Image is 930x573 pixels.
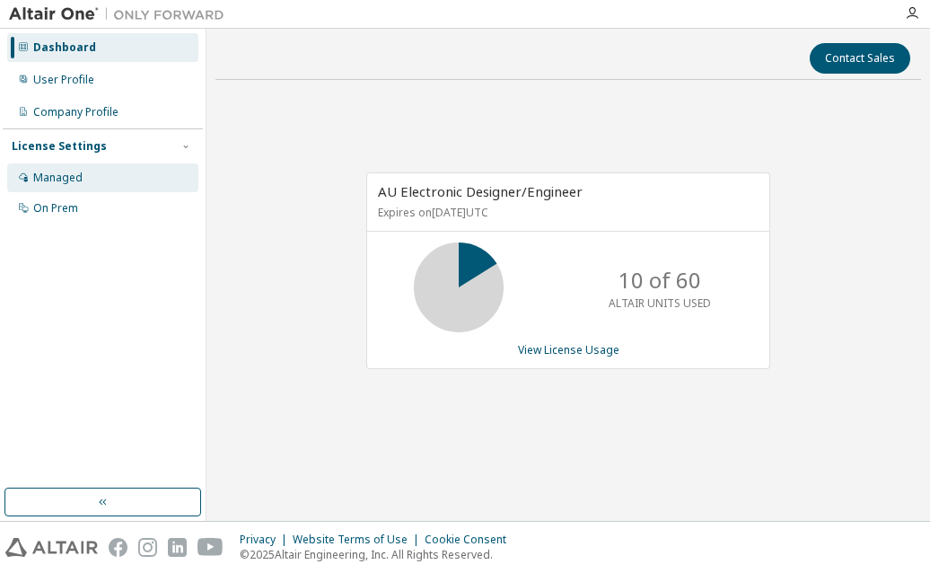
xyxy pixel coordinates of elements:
[33,201,78,216] div: On Prem
[168,538,187,557] img: linkedin.svg
[378,182,583,200] span: AU Electronic Designer/Engineer
[9,5,233,23] img: Altair One
[33,171,83,185] div: Managed
[5,538,98,557] img: altair_logo.svg
[293,533,425,547] div: Website Terms of Use
[33,40,96,55] div: Dashboard
[240,547,517,562] p: © 2025 Altair Engineering, Inc. All Rights Reserved.
[33,73,94,87] div: User Profile
[609,295,711,311] p: ALTAIR UNITS USED
[138,538,157,557] img: instagram.svg
[810,43,910,74] button: Contact Sales
[619,265,701,295] p: 10 of 60
[12,139,107,154] div: License Settings
[240,533,293,547] div: Privacy
[197,538,224,557] img: youtube.svg
[33,105,118,119] div: Company Profile
[518,342,619,357] a: View License Usage
[425,533,517,547] div: Cookie Consent
[378,205,754,220] p: Expires on [DATE] UTC
[109,538,127,557] img: facebook.svg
